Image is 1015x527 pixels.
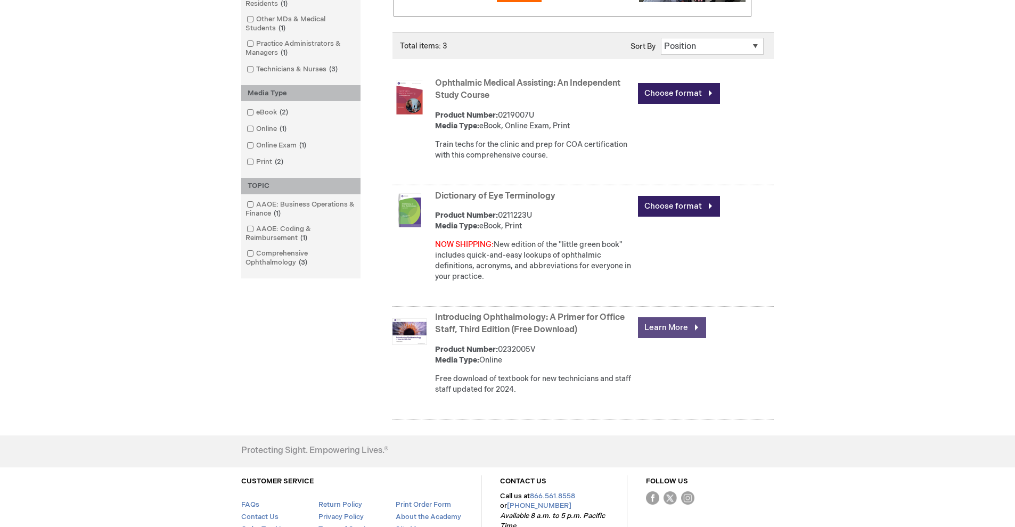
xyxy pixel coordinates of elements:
img: Dictionary of Eye Terminology [392,193,427,227]
div: 0219007U eBook, Online Exam, Print [435,110,633,131]
a: About the Academy [396,513,461,521]
span: 3 [326,65,340,73]
a: CONTACT US [500,477,546,485]
a: AAOE: Business Operations & Finance1 [244,200,358,219]
a: Contact Us [241,513,279,521]
span: 2 [277,108,291,117]
a: Return Policy [318,500,362,509]
a: FAQs [241,500,259,509]
strong: Media Type: [435,356,479,365]
img: instagram [681,491,694,505]
span: 1 [277,125,289,133]
a: eBook2 [244,108,292,118]
a: Other MDs & Medical Students1 [244,14,358,34]
a: Online Exam1 [244,141,310,151]
span: 1 [271,209,283,218]
strong: Media Type: [435,121,479,130]
font: NOW SHIPPING: [435,240,494,249]
strong: Product Number: [435,345,498,354]
a: Learn More [638,317,706,338]
a: CUSTOMER SERVICE [241,477,314,485]
div: 0232005V Online [435,344,633,366]
a: Print2 [244,157,288,167]
div: TOPIC [241,178,361,194]
span: 1 [276,24,288,32]
h4: Protecting Sight. Empowering Lives.® [241,446,388,456]
div: Media Type [241,85,361,102]
span: 2 [272,158,286,166]
img: Twitter [664,491,677,505]
span: 3 [296,258,310,267]
a: Ophthalmic Medical Assisting: An Independent Study Course [435,78,620,101]
span: Total items: 3 [400,42,447,51]
a: FOLLOW US [646,477,688,485]
div: Train techs for the clinic and prep for COA certification with this comprehensive course. [435,139,633,161]
img: Ophthalmic Medical Assisting: An Independent Study Course [392,80,427,114]
a: Print Order Form [396,500,451,509]
a: Practice Administrators & Managers1 [244,39,358,58]
strong: Product Number: [435,211,498,220]
strong: Product Number: [435,111,498,120]
span: 1 [298,234,310,242]
a: Dictionary of Eye Terminology [435,191,555,201]
a: Privacy Policy [318,513,364,521]
a: Choose format [638,196,720,217]
span: 1 [278,48,290,57]
img: Facebook [646,491,659,505]
a: Introducing Ophthalmology: A Primer for Office Staff, Third Edition (Free Download) [435,312,625,335]
a: Choose format [638,83,720,104]
a: Comprehensive Ophthalmology3 [244,249,358,268]
div: New edition of the "little green book" includes quick-and-easy lookups of ophthalmic definitions,... [435,240,633,282]
a: Technicians & Nurses3 [244,64,342,75]
a: 866.561.8558 [530,492,575,500]
strong: Media Type: [435,221,479,230]
div: 0211223U eBook, Print [435,210,633,232]
div: Free download of textbook for new technicians and staff staff updated for 2024. [435,374,633,395]
a: Online1 [244,124,291,134]
span: 1 [297,141,309,150]
img: Introducing Ophthalmology: A Primer for Office Staff, Third Edition (Free Download) [392,315,427,349]
label: Sort By [631,42,656,51]
a: AAOE: Coding & Reimbursement1 [244,224,358,243]
a: [PHONE_NUMBER] [507,501,571,510]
